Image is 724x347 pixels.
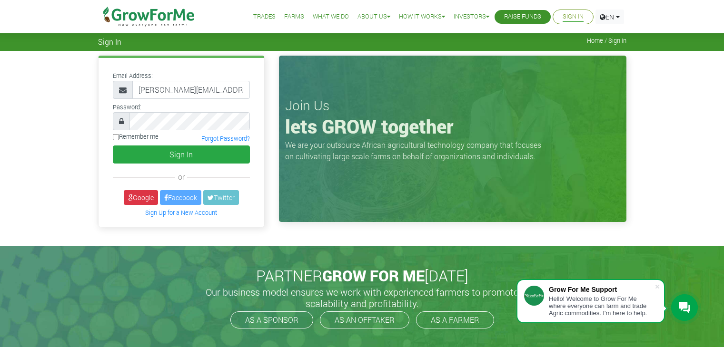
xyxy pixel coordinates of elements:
[113,134,119,140] input: Remember me
[399,12,445,22] a: How it Works
[113,132,159,141] label: Remember me
[322,265,425,286] span: GROW FOR ME
[563,12,584,22] a: Sign In
[285,139,547,162] p: We are your outsource African agricultural technology company that focuses on cultivating large s...
[284,12,304,22] a: Farms
[549,295,655,317] div: Hello! Welcome to Grow For Me where everyone can farm and trade Agric commodities. I'm here to help.
[98,37,121,46] span: Sign In
[145,209,217,216] a: Sign Up for a New Account
[313,12,349,22] a: What We Do
[113,171,250,183] div: or
[253,12,276,22] a: Trades
[285,115,620,138] h1: lets GROW together
[320,311,409,328] a: AS AN OFFTAKER
[416,311,494,328] a: AS A FARMER
[113,71,153,80] label: Email Address:
[230,311,313,328] a: AS A SPONSOR
[587,37,626,44] span: Home / Sign In
[132,81,250,99] input: Email Address
[595,10,624,24] a: EN
[113,145,250,164] button: Sign In
[357,12,390,22] a: About Us
[504,12,541,22] a: Raise Funds
[102,267,623,285] h2: PARTNER [DATE]
[454,12,489,22] a: Investors
[549,286,655,293] div: Grow For Me Support
[113,103,141,112] label: Password:
[196,286,529,309] h5: Our business model ensures we work with experienced farmers to promote scalability and profitabil...
[124,190,158,205] a: Google
[201,135,250,142] a: Forgot Password?
[285,97,620,114] h3: Join Us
